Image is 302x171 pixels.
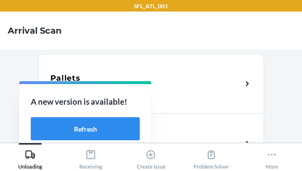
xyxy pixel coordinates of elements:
button: Receiving [60,143,121,170]
button: Create Issue [121,143,181,170]
button: Problem Solver [181,143,242,170]
a: PalletsScan pallets to mark as arrived [38,54,264,113]
div: Create Issue [136,146,165,170]
div: Unloading [18,146,42,170]
button: More [242,143,302,170]
p: SFL_ATL_001 [134,2,168,11]
div: Problem Solver [193,146,229,170]
button: Refresh [31,117,140,140]
h4: Arrival Scan [8,24,61,37]
div: More [266,146,278,170]
div: Receiving [79,146,102,170]
p: A new version is available! [31,96,140,108]
h5: Pallets [50,73,81,84]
